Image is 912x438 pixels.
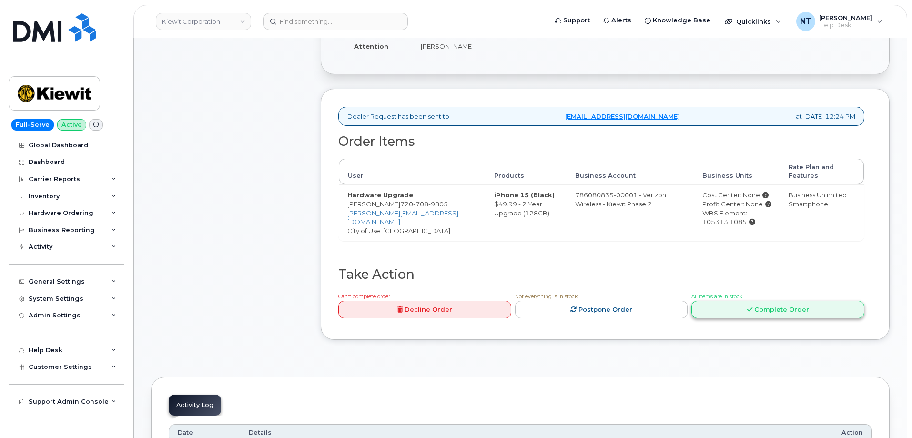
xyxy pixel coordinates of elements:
h2: Take Action [338,267,864,282]
h2: Order Items [338,134,864,149]
span: Date [178,428,193,437]
span: Details [249,428,272,437]
div: Dealer Request has been sent to at [DATE] 12:24 PM [338,107,864,126]
div: Cost Center: None [702,191,771,200]
td: Business Unlimited Smartphone [780,184,864,241]
a: Knowledge Base [638,11,717,30]
span: [PERSON_NAME] [819,14,872,21]
span: Quicklinks [736,18,771,25]
span: Support [563,16,590,25]
td: [PERSON_NAME] [412,36,598,57]
a: Kiewit Corporation [156,13,251,30]
strong: iPhone 15 (Black) [494,191,555,199]
th: Business Account [567,159,694,185]
span: NT [800,16,811,27]
td: 786080835-00001 - Verizon Wireless - Kiewit Phase 2 [567,184,694,241]
a: Support [548,11,597,30]
a: Alerts [597,11,638,30]
iframe: Messenger Launcher [871,397,905,431]
span: Help Desk [819,21,872,29]
a: Complete Order [691,301,864,318]
th: Business Units [694,159,780,185]
td: [PERSON_NAME] City of Use: [GEOGRAPHIC_DATA] [339,184,486,241]
div: Profit Center: None [702,200,771,209]
a: [PERSON_NAME][EMAIL_ADDRESS][DOMAIN_NAME] [347,209,458,226]
div: WBS Element: 105313.1085 [702,209,771,226]
div: Quicklinks [718,12,788,31]
span: Knowledge Base [653,16,710,25]
th: User [339,159,486,185]
th: Products [486,159,567,185]
td: $49.99 - 2 Year Upgrade (128GB) [486,184,567,241]
a: [EMAIL_ADDRESS][DOMAIN_NAME] [565,112,680,121]
th: Rate Plan and Features [780,159,864,185]
span: 720 [400,200,448,208]
span: Alerts [611,16,631,25]
span: All Items are in stock [691,294,742,300]
span: 9805 [428,200,448,208]
span: Not everything is in stock [515,294,578,300]
input: Find something... [263,13,408,30]
a: Decline Order [338,301,511,318]
strong: Attention [354,42,388,50]
span: 708 [413,200,428,208]
span: Can't complete order [338,294,390,300]
a: Postpone Order [515,301,688,318]
strong: Hardware Upgrade [347,191,413,199]
div: Nicholas Taylor [790,12,889,31]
